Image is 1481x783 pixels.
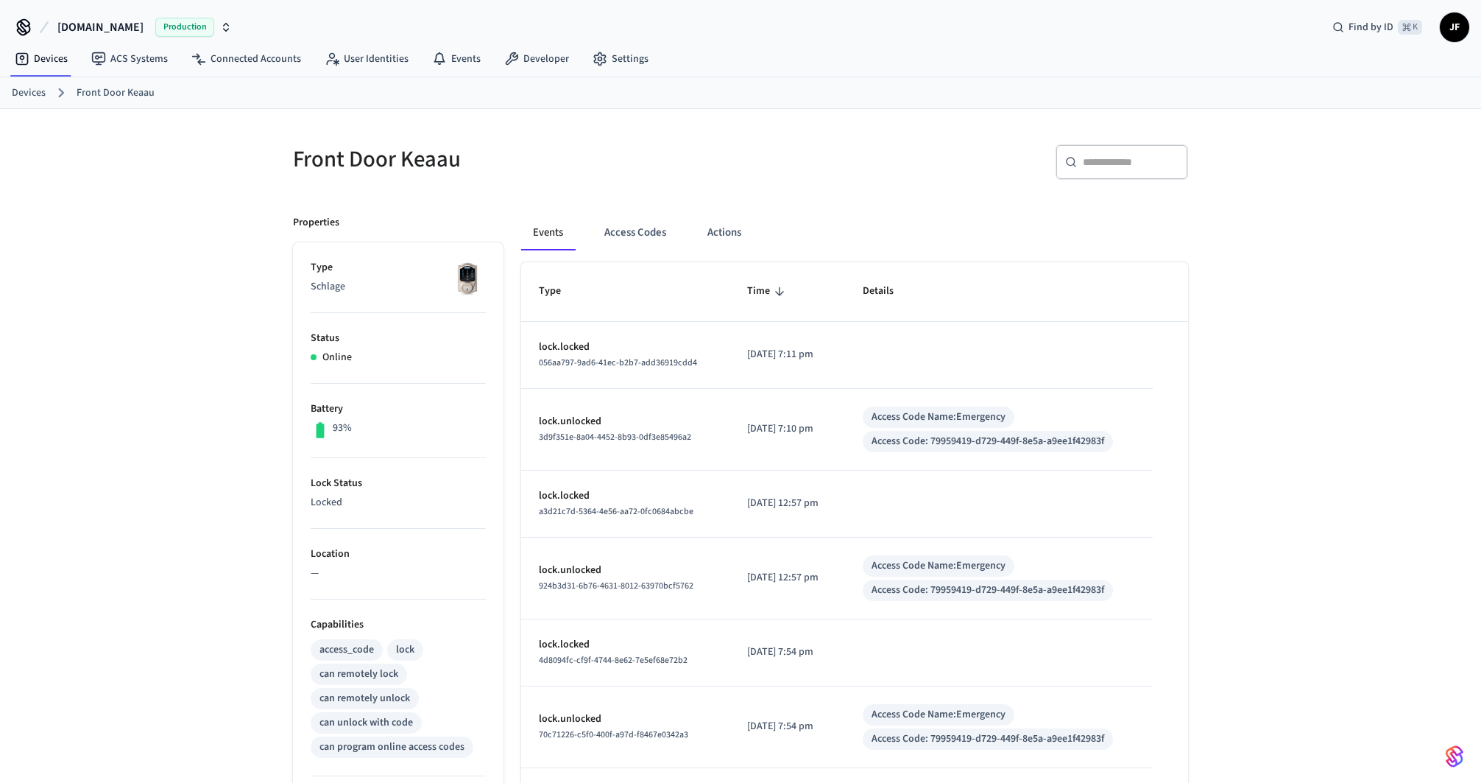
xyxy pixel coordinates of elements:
span: 924b3d31-6b76-4631-8012-63970bcf5762 [539,580,693,592]
span: Find by ID [1349,20,1393,35]
div: Access Code: 79959419-d729-449f-8e5a-a9ee1f42983f [872,583,1104,598]
span: a3d21c7d-5364-4e56-aa72-0fc0684abcbe [539,505,693,518]
p: 93% [333,421,352,436]
p: [DATE] 7:54 pm [747,645,827,660]
p: Properties [293,215,339,231]
p: Location [311,547,486,562]
div: can remotely lock [319,667,398,682]
div: Access Code Name: Emergency [872,410,1005,425]
span: Production [155,18,214,37]
span: 3d9f351e-8a04-4452-8b93-0df3e85496a2 [539,431,691,443]
span: 70c71226-c5f0-400f-a97d-f8467e0342a3 [539,728,688,741]
span: 4d8094fc-cf9f-4744-8e62-7e5ef68e72b2 [539,654,688,667]
div: can remotely unlock [319,691,410,706]
p: Lock Status [311,476,486,491]
p: lock.unlocked [539,414,712,429]
div: lock [396,642,414,658]
img: Schlage Sense Smart Deadbolt with Camelot Trim, Front [449,260,486,297]
p: lock.unlocked [539,712,712,727]
p: Status [311,331,486,346]
p: Online [322,350,352,365]
a: Front Door Keaau [77,85,155,101]
button: Actions [696,215,753,250]
p: Locked [311,495,486,510]
p: lock.locked [539,488,712,504]
div: access_code [319,642,374,658]
h5: Front Door Keaau [293,144,732,175]
a: ACS Systems [79,46,180,72]
div: Access Code Name: Emergency [872,558,1005,574]
a: Developer [492,46,581,72]
p: Battery [311,401,486,417]
p: lock.unlocked [539,563,712,578]
div: Access Code: 79959419-d729-449f-8e5a-a9ee1f42983f [872,731,1104,747]
p: Type [311,260,486,275]
span: JF [1441,14,1468,41]
p: [DATE] 12:57 pm [747,570,827,586]
img: SeamLogoGradient.69752ec5.svg [1446,745,1463,768]
span: [DOMAIN_NAME] [57,18,144,36]
button: Access Codes [593,215,678,250]
div: Find by ID⌘ K [1321,14,1434,41]
p: lock.locked [539,340,712,355]
p: [DATE] 7:11 pm [747,347,827,362]
a: User Identities [313,46,420,72]
a: Events [420,46,492,72]
p: [DATE] 7:54 pm [747,719,827,734]
div: can unlock with code [319,715,413,731]
button: JF [1440,13,1469,42]
span: Details [863,280,913,303]
a: Devices [3,46,79,72]
p: Capabilities [311,617,486,633]
p: [DATE] 12:57 pm [747,496,827,511]
p: lock.locked [539,637,712,653]
span: Type [539,280,580,303]
a: Devices [12,85,46,101]
span: 056aa797-9ad6-41ec-b2b7-add36919cdd4 [539,357,697,369]
span: Time [747,280,789,303]
div: Access Code Name: Emergency [872,707,1005,723]
div: Access Code: 79959419-d729-449f-8e5a-a9ee1f42983f [872,434,1104,449]
button: Events [521,215,575,250]
p: — [311,566,486,581]
div: can program online access codes [319,740,464,755]
span: ⌘ K [1398,20,1422,35]
a: Settings [581,46,660,72]
p: [DATE] 7:10 pm [747,421,827,437]
p: Schlage [311,279,486,295]
div: ant example [521,215,1188,250]
a: Connected Accounts [180,46,313,72]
